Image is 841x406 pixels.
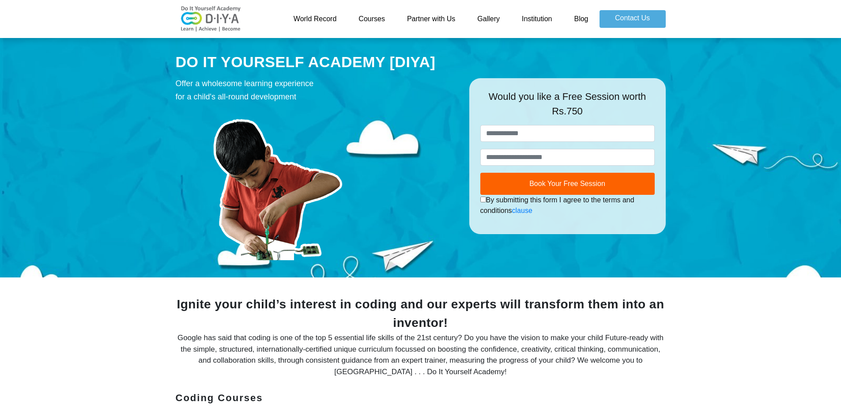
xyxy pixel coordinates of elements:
[176,52,456,73] div: DO IT YOURSELF ACADEMY [DIYA]
[480,173,655,195] button: Book Your Free Session
[480,195,655,216] div: By submitting this form I agree to the terms and conditions
[600,10,666,28] a: Contact Us
[283,10,348,28] a: World Record
[347,10,396,28] a: Courses
[176,77,456,103] div: Offer a wholesome learning experience for a child's all-round development
[176,108,379,260] img: course-prod.png
[480,89,655,125] div: Would you like a Free Session worth Rs.750
[176,295,666,332] div: Ignite your child’s interest in coding and our experts will transform them into an inventor!
[176,6,246,32] img: logo-v2.png
[466,10,511,28] a: Gallery
[563,10,599,28] a: Blog
[176,332,666,377] div: Google has said that coding is one of the top 5 essential life skills of the 21st century? Do you...
[511,10,563,28] a: Institution
[512,207,532,214] a: clause
[396,10,466,28] a: Partner with Us
[529,180,605,187] span: Book Your Free Session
